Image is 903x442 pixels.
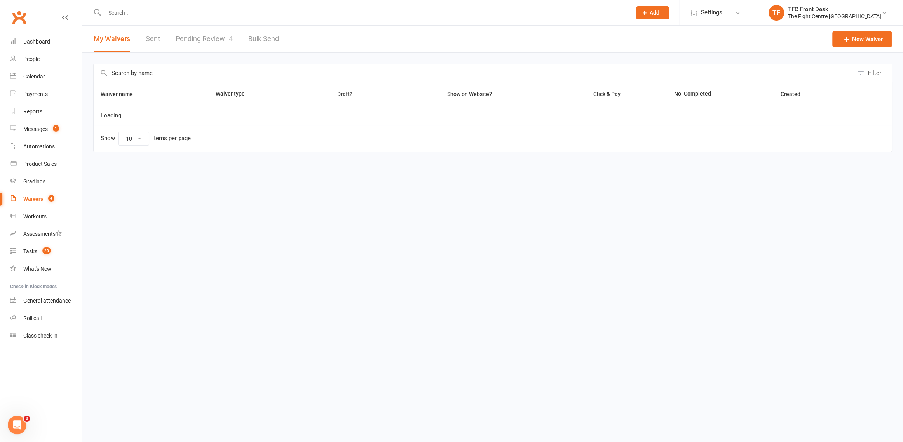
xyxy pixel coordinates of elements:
[23,248,37,254] div: Tasks
[10,190,82,208] a: Waivers 4
[593,91,620,97] span: Click & Pay
[10,50,82,68] a: People
[23,38,50,45] div: Dashboard
[94,64,853,82] input: Search by name
[23,143,55,150] div: Automations
[48,195,54,202] span: 4
[23,332,58,339] div: Class check-in
[42,247,51,254] span: 23
[229,35,233,43] span: 4
[10,155,82,173] a: Product Sales
[101,89,141,99] button: Waiver name
[10,103,82,120] a: Reports
[23,266,51,272] div: What's New
[101,91,141,97] span: Waiver name
[248,26,279,52] a: Bulk Send
[101,132,191,146] div: Show
[337,91,352,97] span: Draft?
[23,161,57,167] div: Product Sales
[23,231,62,237] div: Assessments
[832,31,892,47] a: New Waiver
[10,327,82,345] a: Class kiosk mode
[23,91,48,97] div: Payments
[23,126,48,132] div: Messages
[24,416,30,422] span: 2
[8,416,26,434] iframe: Intercom live chat
[788,13,881,20] div: The Fight Centre [GEOGRAPHIC_DATA]
[636,6,669,19] button: Add
[152,135,191,142] div: items per page
[769,5,784,21] div: TF
[9,8,29,27] a: Clubworx
[781,89,809,99] button: Created
[146,26,160,52] a: Sent
[781,91,809,97] span: Created
[330,89,361,99] button: Draft?
[10,243,82,260] a: Tasks 23
[10,310,82,327] a: Roll call
[23,196,43,202] div: Waivers
[10,260,82,278] a: What's New
[23,298,71,304] div: General attendance
[53,125,59,132] span: 1
[10,33,82,50] a: Dashboard
[10,292,82,310] a: General attendance kiosk mode
[853,64,892,82] button: Filter
[23,56,40,62] div: People
[10,173,82,190] a: Gradings
[10,225,82,243] a: Assessments
[23,73,45,80] div: Calendar
[23,315,42,321] div: Roll call
[667,82,774,106] th: No. Completed
[447,91,492,97] span: Show on Website?
[701,4,722,21] span: Settings
[94,106,892,125] td: Loading...
[23,178,45,184] div: Gradings
[10,208,82,225] a: Workouts
[103,7,626,18] input: Search...
[10,120,82,138] a: Messages 1
[23,213,47,219] div: Workouts
[94,26,130,52] button: My Waivers
[650,10,659,16] span: Add
[868,68,881,78] div: Filter
[10,85,82,103] a: Payments
[209,82,299,106] th: Waiver type
[176,26,233,52] a: Pending Review4
[10,138,82,155] a: Automations
[788,6,881,13] div: TFC Front Desk
[10,68,82,85] a: Calendar
[23,108,42,115] div: Reports
[586,89,629,99] button: Click & Pay
[440,89,500,99] button: Show on Website?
